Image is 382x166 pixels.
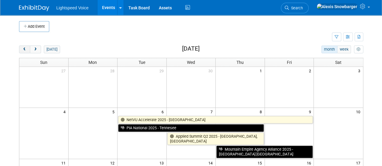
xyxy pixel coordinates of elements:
[210,108,215,115] span: 7
[63,108,68,115] span: 4
[358,67,363,74] span: 3
[19,45,30,53] button: prev
[161,108,166,115] span: 6
[19,5,49,11] img: ExhibitDay
[159,67,166,74] span: 29
[112,108,117,115] span: 5
[40,60,47,65] span: Sun
[182,45,199,52] h2: [DATE]
[289,6,303,10] span: Search
[308,108,313,115] span: 9
[321,45,337,53] button: month
[357,48,361,52] i: Personalize Calendar
[335,60,342,65] span: Sat
[216,146,313,158] a: Mountain Empire Agency Alliance 2025 - [GEOGRAPHIC_DATA] [GEOGRAPHIC_DATA]
[110,67,117,74] span: 28
[139,60,145,65] span: Tue
[259,67,265,74] span: 1
[259,108,265,115] span: 8
[30,45,41,53] button: next
[118,116,313,124] a: NetVU Accelerate 2025 - [GEOGRAPHIC_DATA]
[187,60,195,65] span: Wed
[236,60,244,65] span: Thu
[208,67,215,74] span: 30
[88,60,97,65] span: Mon
[118,124,264,132] a: PIA National 2025 - Tennesee
[281,3,309,13] a: Search
[56,5,89,10] span: Lightspeed Voice
[167,133,264,145] a: Applied Summit Q2 2025 - [GEOGRAPHIC_DATA], [GEOGRAPHIC_DATA]
[308,67,313,74] span: 2
[354,45,363,53] button: myCustomButton
[316,3,358,10] img: Alexis Snowbarger
[44,45,60,53] button: [DATE]
[355,108,363,115] span: 10
[287,60,292,65] span: Fri
[61,67,68,74] span: 27
[337,45,351,53] button: week
[19,21,49,32] button: Add Event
